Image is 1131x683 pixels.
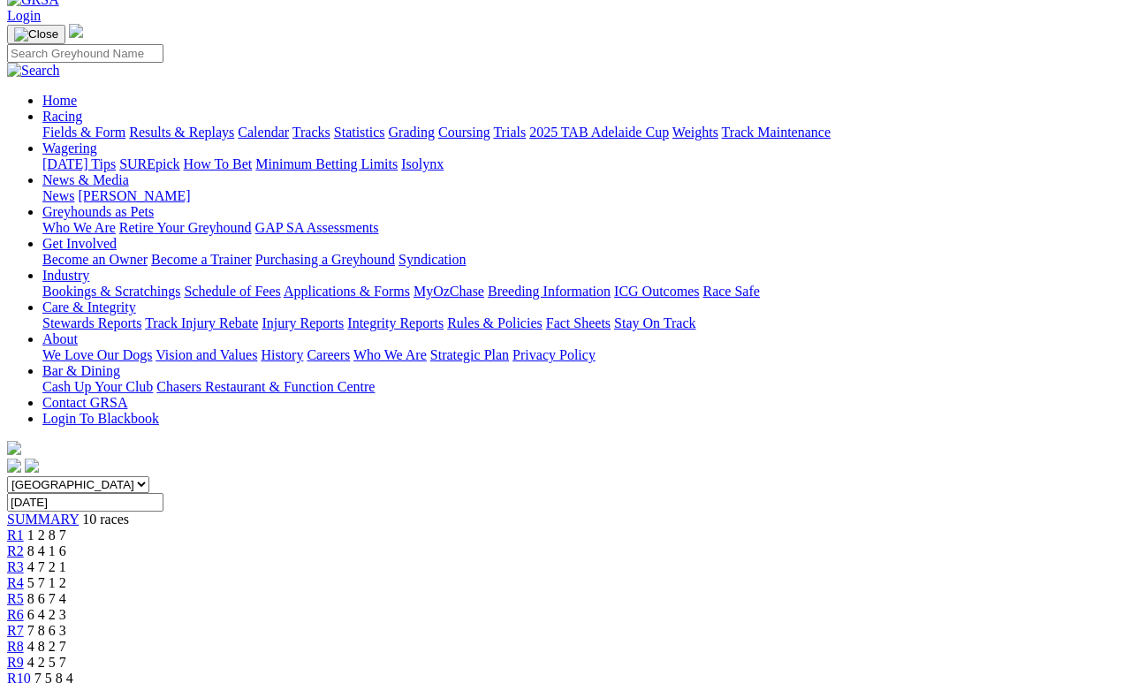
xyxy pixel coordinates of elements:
a: SUREpick [119,156,179,171]
a: Results & Replays [129,125,234,140]
span: R8 [7,639,24,654]
div: Industry [42,284,1124,300]
a: We Love Our Dogs [42,347,152,362]
a: Track Injury Rebate [145,315,258,330]
a: Fact Sheets [546,315,611,330]
a: [PERSON_NAME] [78,188,190,203]
a: Home [42,93,77,108]
a: Careers [307,347,350,362]
a: R9 [7,655,24,670]
a: Privacy Policy [512,347,596,362]
a: Wagering [42,140,97,156]
span: 8 6 7 4 [27,591,66,606]
span: 6 4 2 3 [27,607,66,622]
a: Get Involved [42,236,117,251]
a: Race Safe [702,284,759,299]
a: Fields & Form [42,125,125,140]
a: Retire Your Greyhound [119,220,252,235]
a: R1 [7,527,24,543]
div: About [42,347,1124,363]
a: Contact GRSA [42,395,127,410]
a: Grading [389,125,435,140]
img: logo-grsa-white.png [69,24,83,38]
a: Calendar [238,125,289,140]
a: Become an Owner [42,252,148,267]
a: [DATE] Tips [42,156,116,171]
a: SUMMARY [7,512,79,527]
a: About [42,331,78,346]
a: Weights [672,125,718,140]
a: Who We Are [353,347,427,362]
a: Coursing [438,125,490,140]
a: Injury Reports [262,315,344,330]
a: Strategic Plan [430,347,509,362]
span: 4 7 2 1 [27,559,66,574]
a: Rules & Policies [447,315,543,330]
a: Cash Up Your Club [42,379,153,394]
a: Schedule of Fees [184,284,280,299]
a: News & Media [42,172,129,187]
span: 4 8 2 7 [27,639,66,654]
a: Login [7,8,41,23]
a: Syndication [399,252,466,267]
a: Greyhounds as Pets [42,204,154,219]
a: Racing [42,109,82,124]
a: R4 [7,575,24,590]
a: R3 [7,559,24,574]
a: Statistics [334,125,385,140]
div: Get Involved [42,252,1124,268]
img: logo-grsa-white.png [7,441,21,455]
img: twitter.svg [25,459,39,473]
a: Industry [42,268,89,283]
a: Login To Blackbook [42,411,159,426]
a: R2 [7,543,24,558]
span: 5 7 1 2 [27,575,66,590]
a: Bar & Dining [42,363,120,378]
img: Search [7,63,60,79]
div: Wagering [42,156,1124,172]
a: ICG Outcomes [614,284,699,299]
span: 10 races [82,512,129,527]
a: Applications & Forms [284,284,410,299]
img: facebook.svg [7,459,21,473]
a: Integrity Reports [347,315,444,330]
a: Bookings & Scratchings [42,284,180,299]
a: MyOzChase [414,284,484,299]
a: Who We Are [42,220,116,235]
a: How To Bet [184,156,253,171]
a: Care & Integrity [42,300,136,315]
a: Breeding Information [488,284,611,299]
a: Isolynx [401,156,444,171]
span: 4 2 5 7 [27,655,66,670]
a: Track Maintenance [722,125,831,140]
a: Purchasing a Greyhound [255,252,395,267]
a: Stewards Reports [42,315,141,330]
a: Vision and Values [156,347,257,362]
a: History [261,347,303,362]
span: 7 8 6 3 [27,623,66,638]
div: Greyhounds as Pets [42,220,1124,236]
button: Toggle navigation [7,25,65,44]
div: News & Media [42,188,1124,204]
a: GAP SA Assessments [255,220,379,235]
a: Chasers Restaurant & Function Centre [156,379,375,394]
a: R6 [7,607,24,622]
a: Minimum Betting Limits [255,156,398,171]
a: Trials [493,125,526,140]
div: Bar & Dining [42,379,1124,395]
a: 2025 TAB Adelaide Cup [529,125,669,140]
a: Tracks [292,125,330,140]
a: R7 [7,623,24,638]
a: Become a Trainer [151,252,252,267]
div: Care & Integrity [42,315,1124,331]
img: Close [14,27,58,42]
a: R5 [7,591,24,606]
